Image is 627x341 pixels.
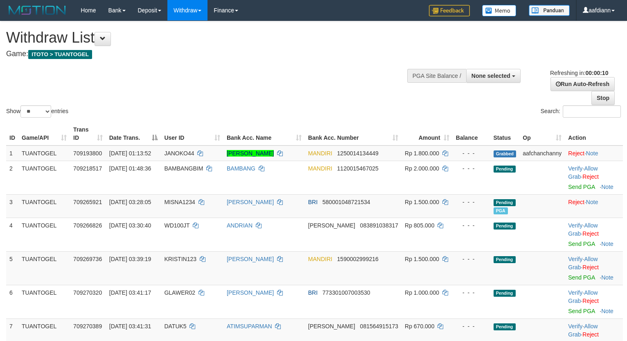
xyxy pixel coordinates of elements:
[429,5,470,16] img: Feedback.jpg
[601,274,613,281] a: Note
[6,218,18,251] td: 4
[164,222,189,229] span: WD100JT
[6,161,18,194] td: 2
[308,165,332,172] span: MANDIRI
[305,122,401,145] th: Bank Acc. Number: activate to sort column ascending
[494,207,508,214] span: Marked by aafchonlypin
[308,222,355,229] span: [PERSON_NAME]
[405,289,439,296] span: Rp 1.000.000
[482,5,516,16] img: Button%20Memo.svg
[568,256,598,271] span: ·
[456,322,487,330] div: - - -
[568,222,582,229] a: Verify
[568,308,595,314] a: Send PGA
[73,199,102,205] span: 709265921
[109,289,151,296] span: [DATE] 03:41:17
[565,285,623,318] td: · ·
[360,222,398,229] span: Copy 083891038317 to clipboard
[28,50,92,59] span: ITOTO > TUANTOGEL
[308,256,332,262] span: MANDIRI
[73,165,102,172] span: 709218517
[494,290,516,297] span: Pending
[529,5,570,16] img: panduan.png
[565,194,623,218] td: ·
[519,122,565,145] th: Op: activate to sort column ascending
[18,194,70,218] td: TUANTOGEL
[164,323,186,330] span: DATUK5
[405,222,434,229] span: Rp 805.000
[563,105,621,118] input: Search:
[73,222,102,229] span: 709266826
[568,274,595,281] a: Send PGA
[456,221,487,230] div: - - -
[568,323,598,338] span: ·
[401,122,453,145] th: Amount: activate to sort column ascending
[568,165,598,180] a: Allow Grab
[586,199,598,205] a: Note
[227,256,274,262] a: [PERSON_NAME]
[456,198,487,206] div: - - -
[6,145,18,161] td: 1
[323,289,370,296] span: Copy 773301007003530 to clipboard
[405,150,439,157] span: Rp 1.800.000
[568,222,598,237] span: ·
[582,173,599,180] a: Reject
[582,298,599,304] a: Reject
[18,145,70,161] td: TUANTOGEL
[565,122,623,145] th: Action
[568,150,584,157] a: Reject
[161,122,223,145] th: User ID: activate to sort column ascending
[6,122,18,145] th: ID
[456,164,487,173] div: - - -
[70,122,106,145] th: Trans ID: activate to sort column ascending
[227,222,253,229] a: ANDRIAN
[456,149,487,157] div: - - -
[568,256,582,262] a: Verify
[6,50,410,58] h4: Game:
[308,289,318,296] span: BRI
[164,165,203,172] span: BAMBANGBIM
[6,194,18,218] td: 3
[582,331,599,338] a: Reject
[405,199,439,205] span: Rp 1.500.000
[565,145,623,161] td: ·
[585,70,608,76] strong: 00:00:10
[227,323,272,330] a: ATIMSUPARMAN
[164,199,195,205] span: MISNA1234
[601,184,613,190] a: Note
[568,199,584,205] a: Reject
[106,122,161,145] th: Date Trans.: activate to sort column descending
[541,105,621,118] label: Search:
[227,150,274,157] a: [PERSON_NAME]
[568,256,598,271] a: Allow Grab
[591,91,615,105] a: Stop
[6,285,18,318] td: 6
[568,289,598,304] span: ·
[164,289,195,296] span: GLAWER02
[550,77,615,91] a: Run Auto-Refresh
[73,323,102,330] span: 709270389
[494,323,516,330] span: Pending
[18,218,70,251] td: TUANTOGEL
[405,256,439,262] span: Rp 1.500.000
[494,199,516,206] span: Pending
[18,251,70,285] td: TUANTOGEL
[550,70,608,76] span: Refreshing in:
[601,308,613,314] a: Note
[337,150,379,157] span: Copy 1250014134449 to clipboard
[20,105,51,118] select: Showentries
[109,323,151,330] span: [DATE] 03:41:31
[18,161,70,194] td: TUANTOGEL
[109,165,151,172] span: [DATE] 01:48:36
[466,69,521,83] button: None selected
[164,256,196,262] span: KRISTIN123
[405,165,439,172] span: Rp 2.000.000
[405,323,434,330] span: Rp 670.000
[73,289,102,296] span: 709270320
[471,73,510,79] span: None selected
[568,165,598,180] span: ·
[73,150,102,157] span: 709193800
[6,30,410,46] h1: Withdraw List
[227,165,255,172] a: BAMBANG
[6,4,68,16] img: MOTION_logo.png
